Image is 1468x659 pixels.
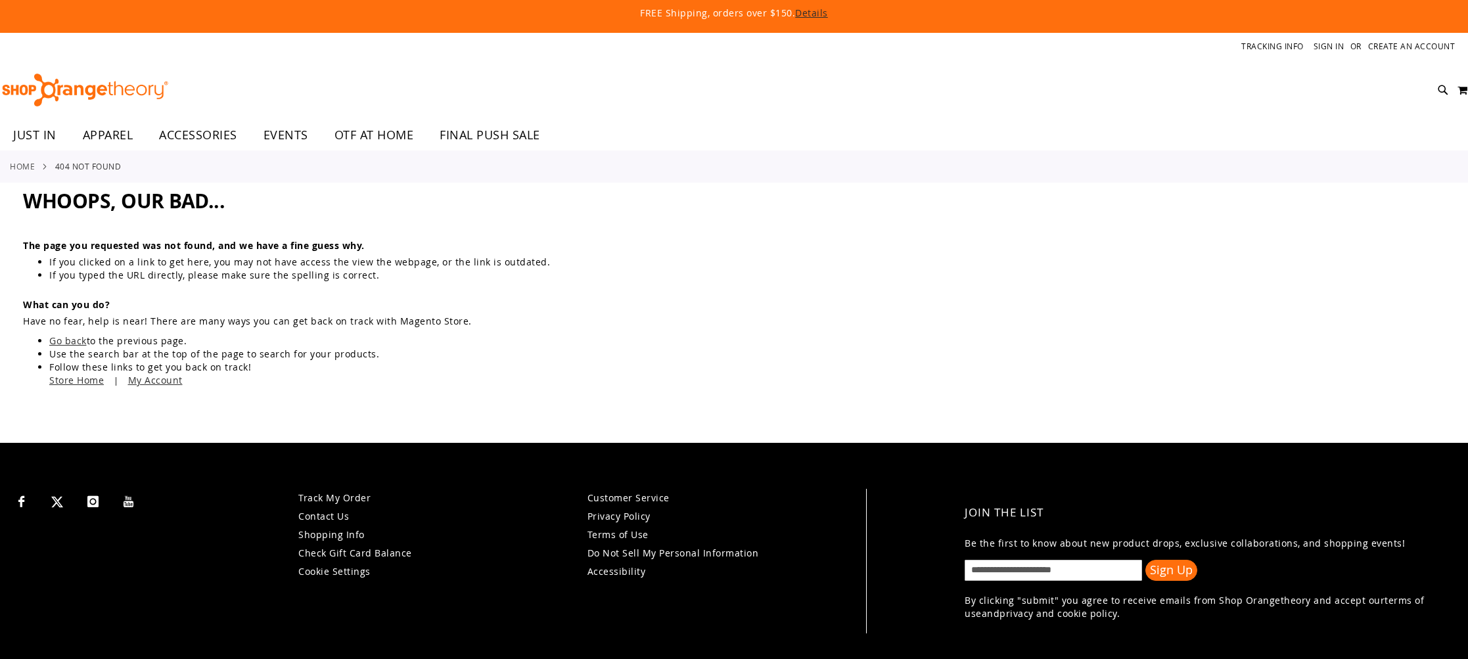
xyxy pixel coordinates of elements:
a: FINAL PUSH SALE [426,120,553,150]
span: APPAREL [83,120,133,150]
a: Contact Us [298,510,349,522]
a: Visit our Youtube page [118,489,141,512]
a: APPAREL [70,120,147,150]
span: | [107,368,126,393]
a: ACCESSORIES [146,120,250,150]
a: Visit our Facebook page [10,489,33,512]
a: EVENTS [250,120,321,150]
a: privacy and cookie policy. [999,607,1120,620]
a: Track My Order [298,491,371,504]
a: Terms of Use [587,528,649,541]
a: Store Home [49,374,104,386]
a: Visit our Instagram page [81,489,104,512]
dd: Have no fear, help is near! There are many ways you can get back on track with Magento Store. [23,315,1149,328]
a: My Account [128,374,183,386]
a: Go back [49,334,87,347]
a: Create an Account [1368,41,1456,52]
span: ACCESSORIES [159,120,237,150]
a: Sign In [1314,41,1344,52]
h4: Join the List [965,495,1434,530]
p: By clicking "submit" you agree to receive emails from Shop Orangetheory and accept our and [965,594,1434,620]
a: Privacy Policy [587,510,651,522]
span: Sign Up [1150,562,1193,578]
li: If you clicked on a link to get here, you may not have access the view the webpage, or the link i... [49,256,1149,269]
li: Use the search bar at the top of the page to search for your products. [49,348,1149,361]
dt: What can you do? [23,298,1149,311]
span: JUST IN [13,120,57,150]
a: Home [10,160,35,172]
img: Twitter [51,496,63,508]
a: Customer Service [587,491,670,504]
a: Do Not Sell My Personal Information [587,547,759,559]
a: Accessibility [587,565,646,578]
span: Whoops, our bad... [23,187,225,214]
strong: 404 Not Found [55,160,122,172]
a: Cookie Settings [298,565,371,578]
a: Details [795,7,828,19]
a: Visit our X page [46,489,69,512]
button: Sign Up [1145,560,1197,581]
li: to the previous page. [49,334,1149,348]
li: Follow these links to get you back on track! [49,361,1149,387]
li: If you typed the URL directly, please make sure the spelling is correct. [49,269,1149,282]
p: Be the first to know about new product drops, exclusive collaborations, and shopping events! [965,537,1434,550]
input: enter email [965,560,1142,581]
a: OTF AT HOME [321,120,427,150]
span: OTF AT HOME [334,120,414,150]
a: terms of use [965,594,1424,620]
a: Check Gift Card Balance [298,547,412,559]
span: EVENTS [264,120,308,150]
dt: The page you requested was not found, and we have a fine guess why. [23,239,1149,252]
a: Shopping Info [298,528,365,541]
p: FREE Shipping, orders over $150. [340,7,1128,20]
span: FINAL PUSH SALE [440,120,540,150]
a: Tracking Info [1241,41,1304,52]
